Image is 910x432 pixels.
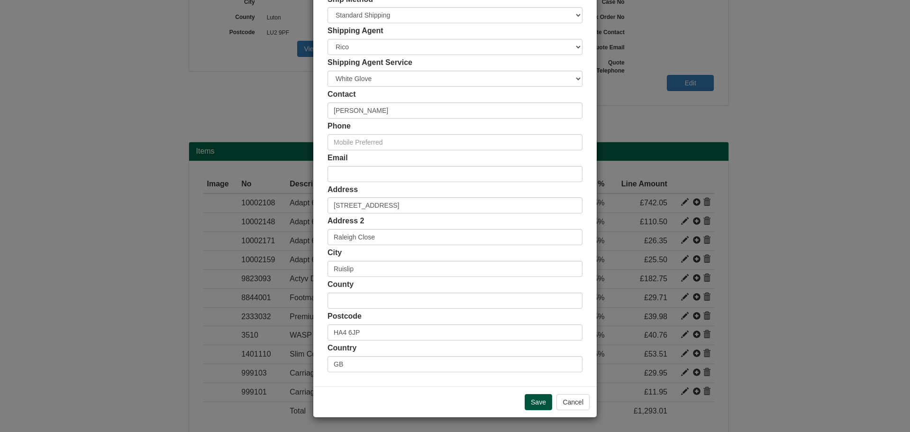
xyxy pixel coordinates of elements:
[328,26,383,37] label: Shipping Agent
[328,57,412,68] label: Shipping Agent Service
[328,343,356,354] label: Country
[328,279,354,290] label: County
[525,394,552,410] input: Save
[328,216,364,227] label: Address 2
[328,153,348,164] label: Email
[328,184,358,195] label: Address
[328,248,342,258] label: City
[328,134,582,150] input: Mobile Preferred
[328,89,356,100] label: Contact
[328,311,362,322] label: Postcode
[328,121,351,132] label: Phone
[556,394,590,410] button: Cancel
